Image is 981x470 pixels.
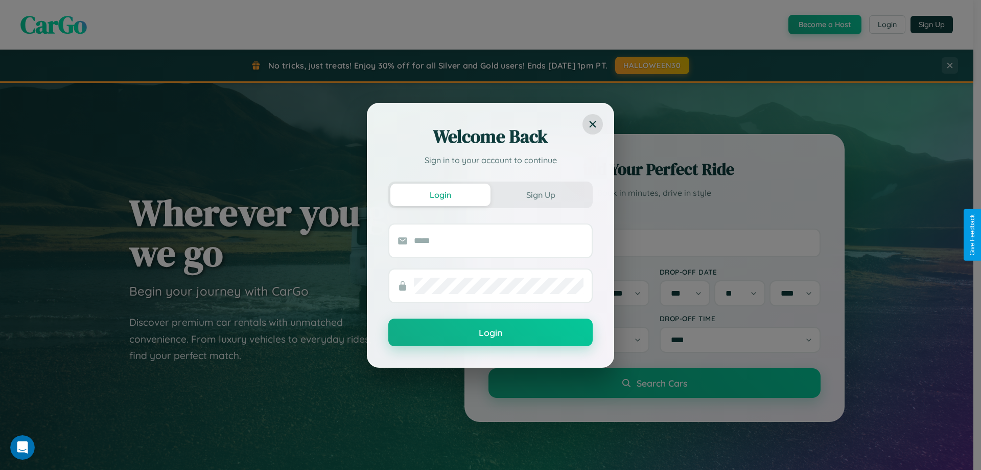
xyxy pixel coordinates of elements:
[390,184,491,206] button: Login
[491,184,591,206] button: Sign Up
[388,154,593,166] p: Sign in to your account to continue
[969,214,976,256] div: Give Feedback
[388,319,593,346] button: Login
[388,124,593,149] h2: Welcome Back
[10,435,35,460] iframe: Intercom live chat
